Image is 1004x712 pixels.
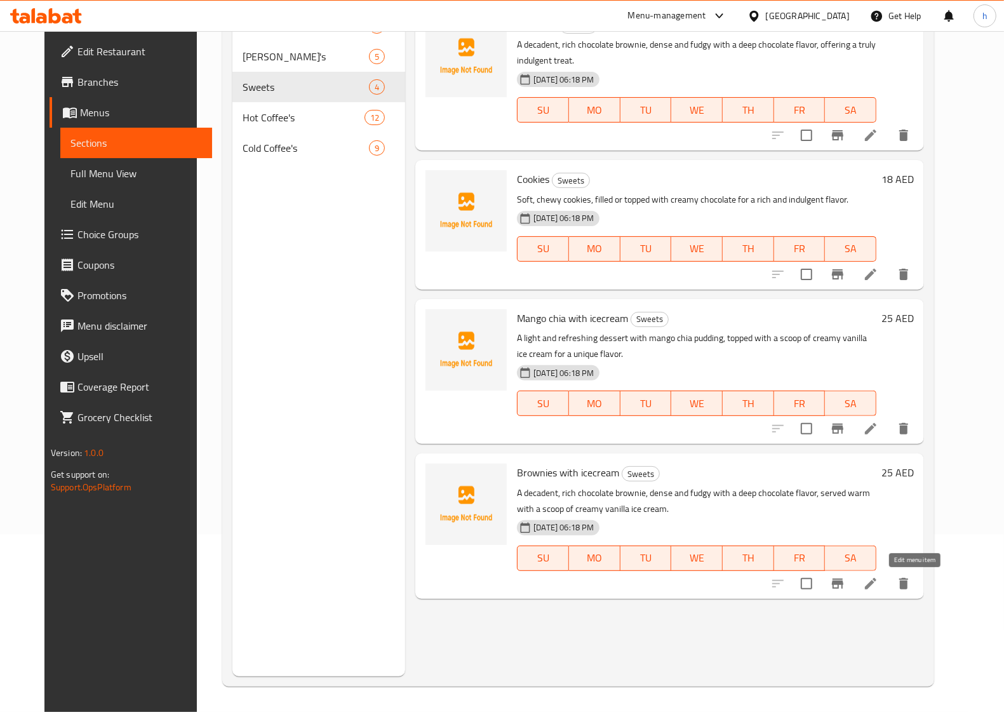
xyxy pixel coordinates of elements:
span: TH [728,101,769,119]
span: SU [523,549,564,567]
span: SU [523,239,564,258]
span: 12 [365,112,384,124]
button: SA [825,391,876,416]
span: Branches [77,74,202,90]
span: Select to update [793,415,820,442]
button: Branch-specific-item [822,259,853,290]
button: delete [888,259,919,290]
span: TU [626,101,667,119]
img: Cookies [425,170,507,252]
button: TU [620,236,672,262]
span: TH [728,394,769,413]
span: [DATE] 06:18 PM [528,521,599,534]
span: MO [574,394,615,413]
button: delete [888,120,919,151]
span: TH [728,549,769,567]
span: Sweets [622,467,659,481]
a: Promotions [50,280,212,311]
span: Select to update [793,570,820,597]
span: WE [676,549,718,567]
div: items [369,49,385,64]
span: Coupons [77,257,202,272]
span: Menu disclaimer [77,318,202,333]
span: [PERSON_NAME]'s [243,49,369,64]
span: Sections [70,135,202,151]
img: Brownies [425,16,507,97]
span: SU [523,394,564,413]
a: Edit Restaurant [50,36,212,67]
span: Brownies with icecream [517,463,619,482]
span: Select to update [793,122,820,149]
span: WE [676,394,718,413]
div: Sweets4 [232,72,405,102]
div: [PERSON_NAME]'s5 [232,41,405,72]
span: FR [779,101,820,119]
nav: Menu sections [232,6,405,168]
button: Branch-specific-item [822,413,853,444]
a: Menus [50,97,212,128]
button: MO [569,236,620,262]
span: Full Menu View [70,166,202,181]
button: SU [517,391,569,416]
a: Edit menu item [863,128,878,143]
button: TU [620,97,672,123]
span: TU [626,549,667,567]
button: WE [671,391,723,416]
a: Grocery Checklist [50,402,212,433]
span: Sweets [631,312,668,326]
button: WE [671,97,723,123]
span: Sweets [552,173,589,188]
span: Cold Coffee's [243,140,369,156]
button: FR [774,236,826,262]
a: Menu disclaimer [50,311,212,341]
a: Support.OpsPlatform [51,479,131,495]
span: 5 [370,51,384,63]
div: Hot Coffee's [243,110,365,125]
span: Cookies [517,170,549,189]
span: Sweets [243,79,369,95]
button: SA [825,97,876,123]
span: Get support on: [51,466,109,483]
span: Mango chia with icecream [517,309,628,328]
div: Sweets [552,173,590,188]
span: [DATE] 06:18 PM [528,212,599,224]
button: MO [569,97,620,123]
span: SA [830,394,871,413]
span: Edit Restaurant [77,44,202,59]
a: Choice Groups [50,219,212,250]
span: h [982,9,987,23]
span: Version: [51,445,82,461]
span: TU [626,394,667,413]
div: Sweets [631,312,669,327]
p: A decadent, rich chocolate brownie, dense and fudgy with a deep chocolate flavor, offering a trul... [517,37,876,69]
button: SA [825,546,876,571]
span: FR [779,394,820,413]
span: WE [676,239,718,258]
a: Sections [60,128,212,158]
img: Mango chia with icecream [425,309,507,391]
p: Soft, chewy cookies, filled or topped with creamy chocolate for a rich and indulgent flavor. [517,192,876,208]
button: TH [723,236,774,262]
div: Menu-management [628,8,706,24]
span: Edit Menu [70,196,202,212]
span: MO [574,549,615,567]
span: TU [626,239,667,258]
span: Upsell [77,349,202,364]
span: 1.0.0 [84,445,104,461]
h6: 18 AED [881,170,914,188]
button: FR [774,391,826,416]
span: Coverage Report [77,379,202,394]
button: FR [774,546,826,571]
h6: 25 AED [881,464,914,481]
div: Hot Coffee's12 [232,102,405,133]
span: Choice Groups [77,227,202,242]
span: 4 [370,81,384,93]
h6: 25 AED [881,309,914,327]
h6: 20 AED [881,16,914,34]
span: WE [676,101,718,119]
div: Sweets [622,466,660,481]
div: [GEOGRAPHIC_DATA] [766,9,850,23]
a: Coupons [50,250,212,280]
a: Coverage Report [50,372,212,402]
